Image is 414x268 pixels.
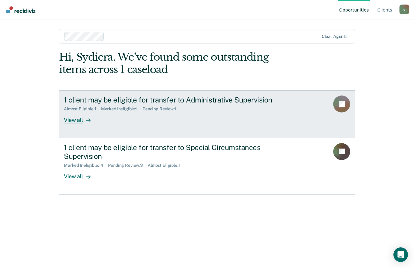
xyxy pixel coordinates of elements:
[64,95,276,104] div: 1 client may be eligible for transfer to Administrative Supervision
[64,163,108,168] div: Marked Ineligible : 14
[148,163,185,168] div: Almost Eligible : 1
[64,168,98,180] div: View all
[59,51,296,76] div: Hi, Sydiera. We’ve found some outstanding items across 1 caseload
[64,106,101,112] div: Almost Eligible : 1
[101,106,143,112] div: Marked Ineligible : 1
[64,112,98,123] div: View all
[143,106,181,112] div: Pending Review : 1
[322,34,347,39] div: Clear agents
[108,163,148,168] div: Pending Review : 3
[6,6,35,13] img: Recidiviz
[399,5,409,14] button: Profile dropdown button
[64,143,276,161] div: 1 client may be eligible for transfer to Special Circumstances Supervision
[399,5,409,14] div: s
[393,247,408,262] div: Open Intercom Messenger
[59,138,355,195] a: 1 client may be eligible for transfer to Special Circumstances SupervisionMarked Ineligible:14Pen...
[59,90,355,138] a: 1 client may be eligible for transfer to Administrative SupervisionAlmost Eligible:1Marked Inelig...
